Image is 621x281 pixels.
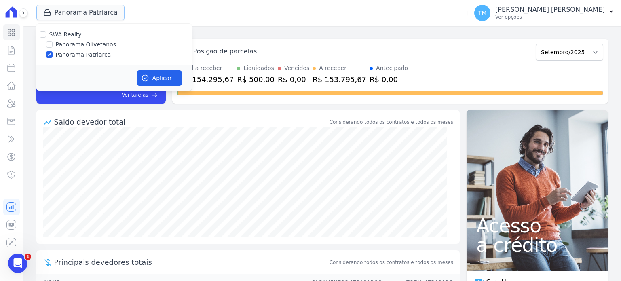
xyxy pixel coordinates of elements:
[376,64,408,72] div: Antecipado
[237,74,275,85] div: R$ 500,00
[476,216,598,235] span: Acesso
[56,40,116,49] label: Panorama Olivetanos
[54,116,328,127] div: Saldo devedor total
[330,259,453,266] span: Considerando todos os contratos e todos os meses
[49,31,82,38] label: SWA Realty
[330,118,453,126] div: Considerando todos os contratos e todos os meses
[476,235,598,255] span: a crédito
[180,64,234,72] div: Total a receber
[319,64,346,72] div: A receber
[193,46,257,56] div: Posição de parcelas
[495,6,605,14] p: [PERSON_NAME] [PERSON_NAME]
[478,10,487,16] span: TM
[313,74,366,85] div: R$ 153.795,67
[137,70,182,86] button: Aplicar
[54,257,328,268] span: Principais devedores totais
[25,254,31,260] span: 1
[8,254,27,273] iframe: Intercom live chat
[180,74,234,85] div: R$ 154.295,67
[36,5,125,20] button: Panorama Patriarca
[370,74,408,85] div: R$ 0,00
[152,92,158,98] span: east
[495,14,605,20] p: Ver opções
[284,64,309,72] div: Vencidos
[122,91,148,99] span: Ver tarefas
[84,91,157,99] a: Ver tarefas east
[278,74,309,85] div: R$ 0,00
[468,2,621,24] button: TM [PERSON_NAME] [PERSON_NAME] Ver opções
[243,64,274,72] div: Liquidados
[56,51,111,59] label: Panorama Patriarca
